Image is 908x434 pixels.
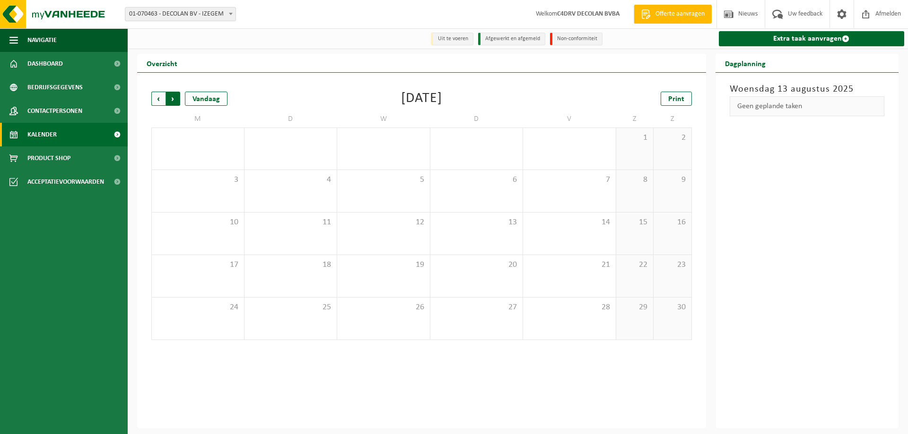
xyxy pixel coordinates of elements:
[244,111,338,128] td: D
[157,217,239,228] span: 10
[730,96,885,116] div: Geen geplande taken
[166,92,180,106] span: Volgende
[249,217,332,228] span: 11
[658,260,686,270] span: 23
[27,146,70,170] span: Product Shop
[661,92,692,106] a: Print
[157,175,239,185] span: 3
[621,260,649,270] span: 22
[654,111,691,128] td: Z
[431,33,473,45] li: Uit te voeren
[528,175,611,185] span: 7
[658,133,686,143] span: 2
[249,175,332,185] span: 4
[342,302,425,313] span: 26
[557,10,620,17] strong: C4DRV DECOLAN BVBA
[27,28,57,52] span: Navigatie
[616,111,654,128] td: Z
[716,54,775,72] h2: Dagplanning
[151,92,166,106] span: Vorige
[621,175,649,185] span: 8
[435,175,518,185] span: 6
[27,170,104,194] span: Acceptatievoorwaarden
[157,260,239,270] span: 17
[550,33,602,45] li: Non-conformiteit
[151,111,244,128] td: M
[621,133,649,143] span: 1
[478,33,545,45] li: Afgewerkt en afgemeld
[342,217,425,228] span: 12
[658,217,686,228] span: 16
[634,5,712,24] a: Offerte aanvragen
[137,54,187,72] h2: Overzicht
[528,217,611,228] span: 14
[27,52,63,76] span: Dashboard
[435,217,518,228] span: 13
[430,111,524,128] td: D
[249,302,332,313] span: 25
[401,92,442,106] div: [DATE]
[249,260,332,270] span: 18
[157,302,239,313] span: 24
[658,302,686,313] span: 30
[435,260,518,270] span: 20
[27,76,83,99] span: Bedrijfsgegevens
[528,260,611,270] span: 21
[653,9,707,19] span: Offerte aanvragen
[27,99,82,123] span: Contactpersonen
[125,7,236,21] span: 01-070463 - DECOLAN BV - IZEGEM
[730,82,885,96] h3: Woensdag 13 augustus 2025
[185,92,227,106] div: Vandaag
[337,111,430,128] td: W
[27,123,57,146] span: Kalender
[621,217,649,228] span: 15
[528,302,611,313] span: 28
[621,302,649,313] span: 29
[668,95,684,103] span: Print
[125,8,236,21] span: 01-070463 - DECOLAN BV - IZEGEM
[719,31,905,46] a: Extra taak aanvragen
[523,111,616,128] td: V
[342,260,425,270] span: 19
[342,175,425,185] span: 5
[658,175,686,185] span: 9
[435,302,518,313] span: 27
